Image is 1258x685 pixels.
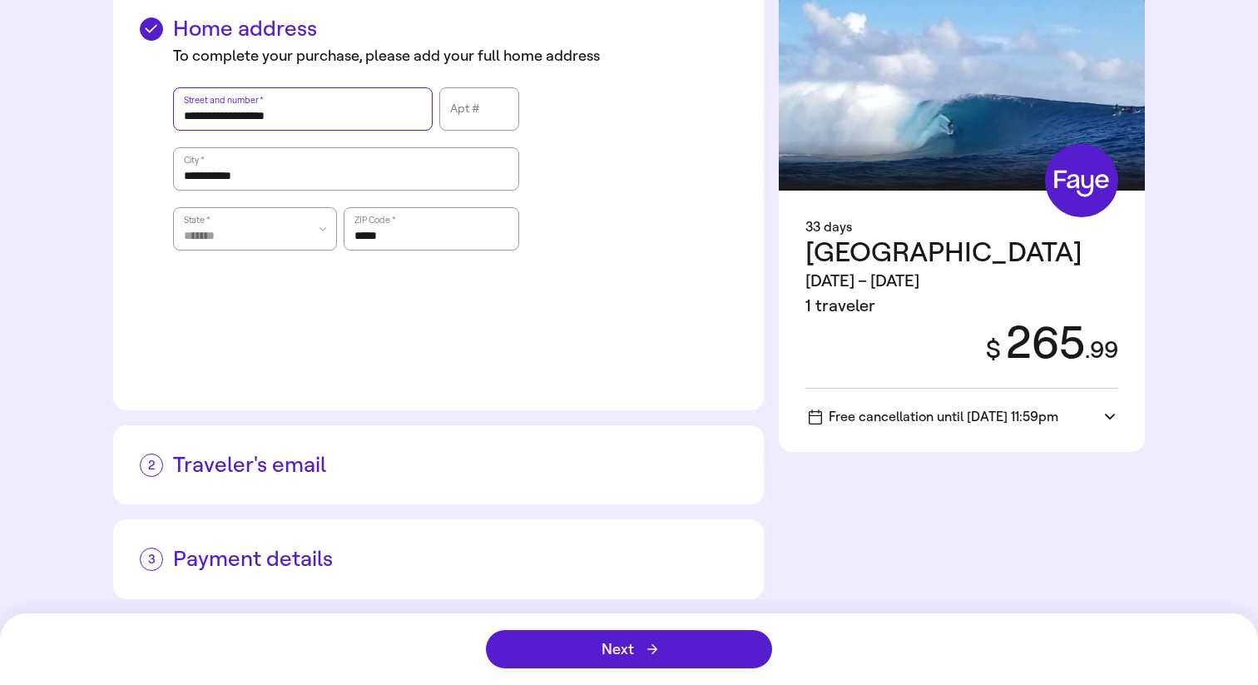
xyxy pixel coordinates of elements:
span: Free cancellation until [DATE] 11:59pm [809,409,1058,424]
div: [DATE] – [DATE] [805,269,1082,294]
div: To complete your purchase, please add your full home address [173,45,737,67]
input: Apartment number [450,90,508,128]
h2: Payment details [140,546,737,572]
div: 33 days [805,217,1118,237]
div: 1 traveler [805,294,1082,319]
label: ZIP Code [353,211,397,228]
span: [GEOGRAPHIC_DATA] [805,236,1082,269]
label: State [182,211,211,228]
div: 265 [966,319,1118,368]
input: Street and number [184,90,422,128]
button: Next [486,630,772,668]
span: . 99 [1085,336,1118,364]
span: $ [986,335,1001,365]
h2: Traveler's email [140,452,737,478]
h2: Home address [140,16,737,42]
span: Next [602,642,657,657]
label: City [182,151,206,168]
label: Street and number [182,92,265,108]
